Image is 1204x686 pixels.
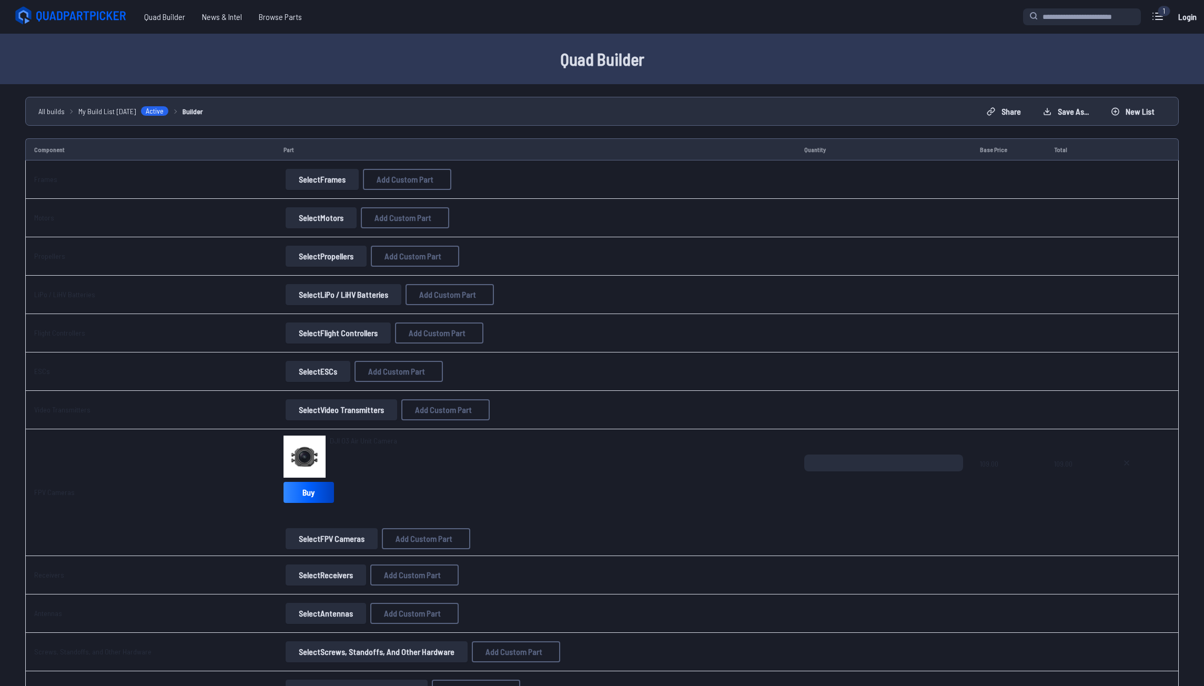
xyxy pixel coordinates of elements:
img: image [284,436,326,478]
a: SelectVideo Transmitters [284,399,399,420]
button: Save as... [1034,103,1098,120]
button: Add Custom Part [382,528,470,549]
a: Video Transmitters [34,405,90,414]
a: Propellers [34,251,65,260]
span: Add Custom Part [415,406,472,414]
button: Add Custom Part [395,322,483,344]
span: 109.00 [980,455,1037,505]
span: Add Custom Part [377,175,433,184]
a: Buy [284,482,334,503]
td: Base Price [972,138,1046,160]
button: SelectESCs [286,361,350,382]
a: SelectReceivers [284,564,368,586]
button: Add Custom Part [371,246,459,267]
a: ESCs [34,367,50,376]
span: Add Custom Part [384,609,441,618]
a: Browse Parts [250,6,310,27]
button: Add Custom Part [363,169,451,190]
button: Add Custom Part [472,641,560,662]
a: Flight Controllers [34,328,85,337]
button: SelectFrames [286,169,359,190]
td: Component [25,138,275,160]
a: SelectPropellers [284,246,369,267]
a: Motors [34,213,54,222]
button: SelectAntennas [286,603,366,624]
span: Add Custom Part [384,571,441,579]
span: DJI O3 Air Unit Camera [330,436,397,445]
button: Share [978,103,1030,120]
button: Add Custom Part [361,207,449,228]
span: Add Custom Part [419,290,476,299]
button: Add Custom Part [401,399,490,420]
div: 1 [1158,6,1170,16]
button: Add Custom Part [370,564,459,586]
a: SelectFPV Cameras [284,528,380,549]
span: Active [140,106,169,116]
a: FPV Cameras [34,488,75,497]
button: SelectPropellers [286,246,367,267]
a: LiPo / LiHV Batteries [34,290,95,299]
span: Add Custom Part [396,534,452,543]
span: Add Custom Part [485,648,542,656]
button: SelectMotors [286,207,357,228]
a: Antennas [34,609,62,618]
a: My Build List [DATE]Active [78,106,169,117]
span: 109.00 [1054,455,1097,505]
span: My Build List [DATE] [78,106,136,117]
a: SelectLiPo / LiHV Batteries [284,284,403,305]
button: SelectFPV Cameras [286,528,378,549]
button: SelectReceivers [286,564,366,586]
button: SelectFlight Controllers [286,322,391,344]
a: Receivers [34,570,64,579]
h1: Quad Builder [266,46,939,72]
a: SelectFrames [284,169,361,190]
a: DJI O3 Air Unit Camera [330,436,397,446]
button: Add Custom Part [406,284,494,305]
button: Add Custom Part [370,603,459,624]
button: SelectLiPo / LiHV Batteries [286,284,401,305]
span: Add Custom Part [409,329,466,337]
a: Frames [34,175,57,184]
a: News & Intel [194,6,250,27]
a: All builds [38,106,65,117]
td: Total [1046,138,1105,160]
a: Login [1175,6,1200,27]
button: SelectScrews, Standoffs, and Other Hardware [286,641,468,662]
a: SelectAntennas [284,603,368,624]
a: SelectFlight Controllers [284,322,393,344]
button: Add Custom Part [355,361,443,382]
a: SelectScrews, Standoffs, and Other Hardware [284,641,470,662]
a: SelectESCs [284,361,352,382]
span: Add Custom Part [375,214,431,222]
button: New List [1102,103,1163,120]
td: Part [275,138,796,160]
a: Screws, Standoffs, and Other Hardware [34,647,151,656]
td: Quantity [796,138,971,160]
a: Quad Builder [136,6,194,27]
a: Builder [183,106,203,117]
span: Add Custom Part [368,367,425,376]
a: SelectMotors [284,207,359,228]
button: SelectVideo Transmitters [286,399,397,420]
span: Add Custom Part [385,252,441,260]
